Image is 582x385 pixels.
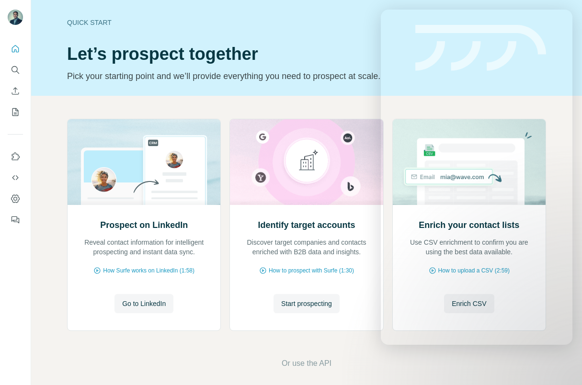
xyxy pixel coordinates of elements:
button: Go to LinkedIn [114,294,173,313]
span: How to prospect with Surfe (1:30) [269,266,354,275]
div: Quick start [67,18,404,27]
img: Avatar [8,10,23,25]
button: Enrich CSV [8,82,23,100]
span: How Surfe works on LinkedIn (1:58) [103,266,194,275]
button: Feedback [8,211,23,228]
span: Start prospecting [281,299,332,308]
img: Identify target accounts [229,119,383,205]
iframe: Intercom live chat [549,352,572,375]
iframe: To enrich screen reader interactions, please activate Accessibility in Grammarly extension settings [381,10,572,345]
h2: Identify target accounts [258,218,355,232]
p: Pick your starting point and we’ll provide everything you need to prospect at scale. [67,69,404,83]
button: Dashboard [8,190,23,207]
button: Use Surfe API [8,169,23,186]
img: Prospect on LinkedIn [67,119,221,205]
button: Or use the API [282,358,331,369]
button: Start prospecting [274,294,340,313]
button: My lists [8,103,23,121]
button: Use Surfe on LinkedIn [8,148,23,165]
h1: Let’s prospect together [67,45,404,64]
button: Quick start [8,40,23,57]
p: Reveal contact information for intelligent prospecting and instant data sync. [77,238,211,257]
button: Search [8,61,23,79]
p: Discover target companies and contacts enriched with B2B data and insights. [240,238,373,257]
h2: Prospect on LinkedIn [100,218,188,232]
span: Go to LinkedIn [122,299,166,308]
